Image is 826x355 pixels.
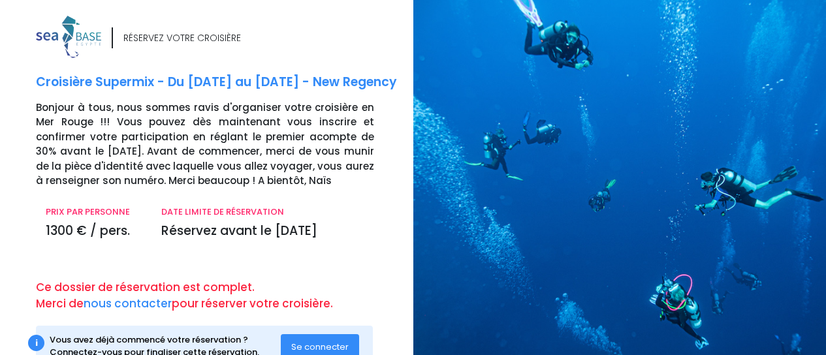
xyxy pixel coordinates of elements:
a: Se connecter [281,341,359,352]
p: Croisière Supermix - Du [DATE] au [DATE] - New Regency [36,73,404,92]
p: DATE LIMITE DE RÉSERVATION [161,206,373,219]
p: PRIX PAR PERSONNE [46,206,142,219]
img: logo_color1.png [36,16,101,58]
p: Bonjour à tous, nous sommes ravis d'organiser votre croisière en Mer Rouge !!! Vous pouvez dès ma... [36,100,404,189]
span: Se connecter [291,341,349,353]
p: Ce dossier de réservation est complet. Merci de pour réserver votre croisière. [36,279,404,313]
p: 1300 € / pers. [46,222,142,241]
p: Réservez avant le [DATE] [161,222,373,241]
div: i [28,335,44,351]
div: RÉSERVEZ VOTRE CROISIÈRE [123,31,241,45]
a: nous contacter [84,296,172,311]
